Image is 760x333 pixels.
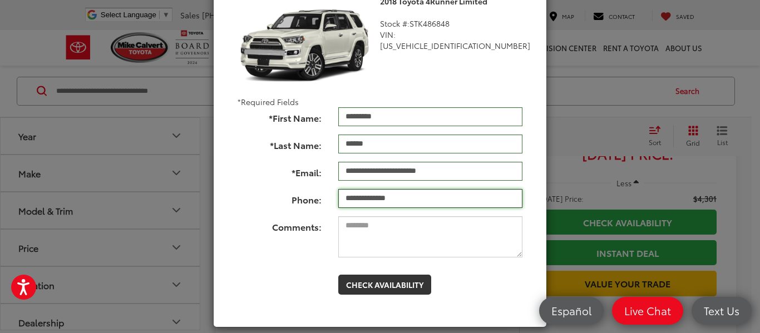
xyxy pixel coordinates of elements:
[380,29,396,40] span: VIN:
[238,96,299,107] span: *Required Fields
[619,304,677,317] span: Live Chat
[229,162,330,179] label: *Email:
[338,275,431,295] button: Check Availability
[380,40,530,51] span: [US_VEHICLE_IDENTIFICATION_NUMBER]
[612,297,683,325] a: Live Chat
[539,297,604,325] a: Español
[692,297,752,325] a: Text Us
[229,216,330,233] label: Comments:
[229,189,330,206] label: Phone:
[546,304,597,317] span: Español
[229,107,330,125] label: *First Name:
[698,304,745,317] span: Text Us
[229,135,330,152] label: *Last Name:
[409,18,450,29] span: STK486848
[380,18,409,29] span: Stock #:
